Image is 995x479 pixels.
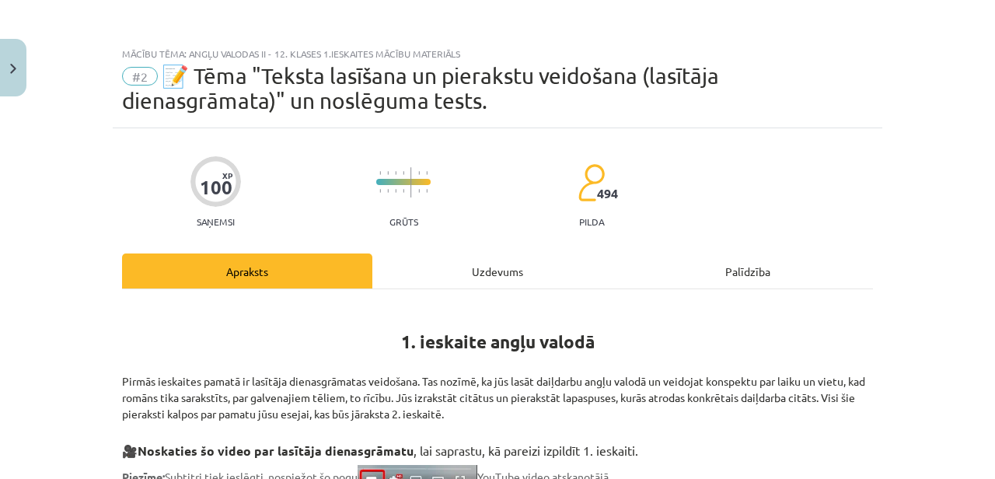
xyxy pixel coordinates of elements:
img: icon-close-lesson-0947bae3869378f0d4975bcd49f059093ad1ed9edebbc8119c70593378902aed.svg [10,64,16,74]
span: XP [222,171,232,180]
p: Saņemsi [190,216,241,227]
span: 494 [597,187,618,201]
strong: Noskaties šo video par lasītāja dienasgrāmatu [138,442,414,459]
p: pilda [579,216,604,227]
img: icon-short-line-57e1e144782c952c97e751825c79c345078a6d821885a25fce030b3d8c18986b.svg [418,189,420,193]
img: icon-short-line-57e1e144782c952c97e751825c79c345078a6d821885a25fce030b3d8c18986b.svg [379,171,381,175]
img: icon-short-line-57e1e144782c952c97e751825c79c345078a6d821885a25fce030b3d8c18986b.svg [395,171,396,175]
img: icon-long-line-d9ea69661e0d244f92f715978eff75569469978d946b2353a9bb055b3ed8787d.svg [410,167,412,198]
img: icon-short-line-57e1e144782c952c97e751825c79c345078a6d821885a25fce030b3d8c18986b.svg [395,189,396,193]
img: icon-short-line-57e1e144782c952c97e751825c79c345078a6d821885a25fce030b3d8c18986b.svg [426,171,428,175]
img: icon-short-line-57e1e144782c952c97e751825c79c345078a6d821885a25fce030b3d8c18986b.svg [379,189,381,193]
h3: 🎥 , lai saprastu, kā pareizi izpildīt 1. ieskaiti. [122,432,873,460]
span: 📝 Tēma "Teksta lasīšana un pierakstu veidošana (lasītāja dienasgrāmata)" un noslēguma tests. [122,63,719,114]
img: icon-short-line-57e1e144782c952c97e751825c79c345078a6d821885a25fce030b3d8c18986b.svg [403,171,404,175]
strong: 1. ieskaite angļu valodā [401,330,595,353]
div: Uzdevums [372,253,623,288]
img: icon-short-line-57e1e144782c952c97e751825c79c345078a6d821885a25fce030b3d8c18986b.svg [403,189,404,193]
p: Grūts [389,216,418,227]
img: icon-short-line-57e1e144782c952c97e751825c79c345078a6d821885a25fce030b3d8c18986b.svg [387,189,389,193]
div: Palīdzība [623,253,873,288]
p: Pirmās ieskaites pamatā ir lasītāja dienasgrāmatas veidošana. Tas nozīmē, ka jūs lasāt daiļdarbu ... [122,357,873,422]
div: 100 [200,177,232,198]
img: students-c634bb4e5e11cddfef0936a35e636f08e4e9abd3cc4e673bd6f9a4125e45ecb1.svg [578,163,605,202]
span: #2 [122,67,158,86]
div: Mācību tēma: Angļu valodas ii - 12. klases 1.ieskaites mācību materiāls [122,48,873,59]
img: icon-short-line-57e1e144782c952c97e751825c79c345078a6d821885a25fce030b3d8c18986b.svg [426,189,428,193]
img: icon-short-line-57e1e144782c952c97e751825c79c345078a6d821885a25fce030b3d8c18986b.svg [387,171,389,175]
div: Apraksts [122,253,372,288]
img: icon-short-line-57e1e144782c952c97e751825c79c345078a6d821885a25fce030b3d8c18986b.svg [418,171,420,175]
